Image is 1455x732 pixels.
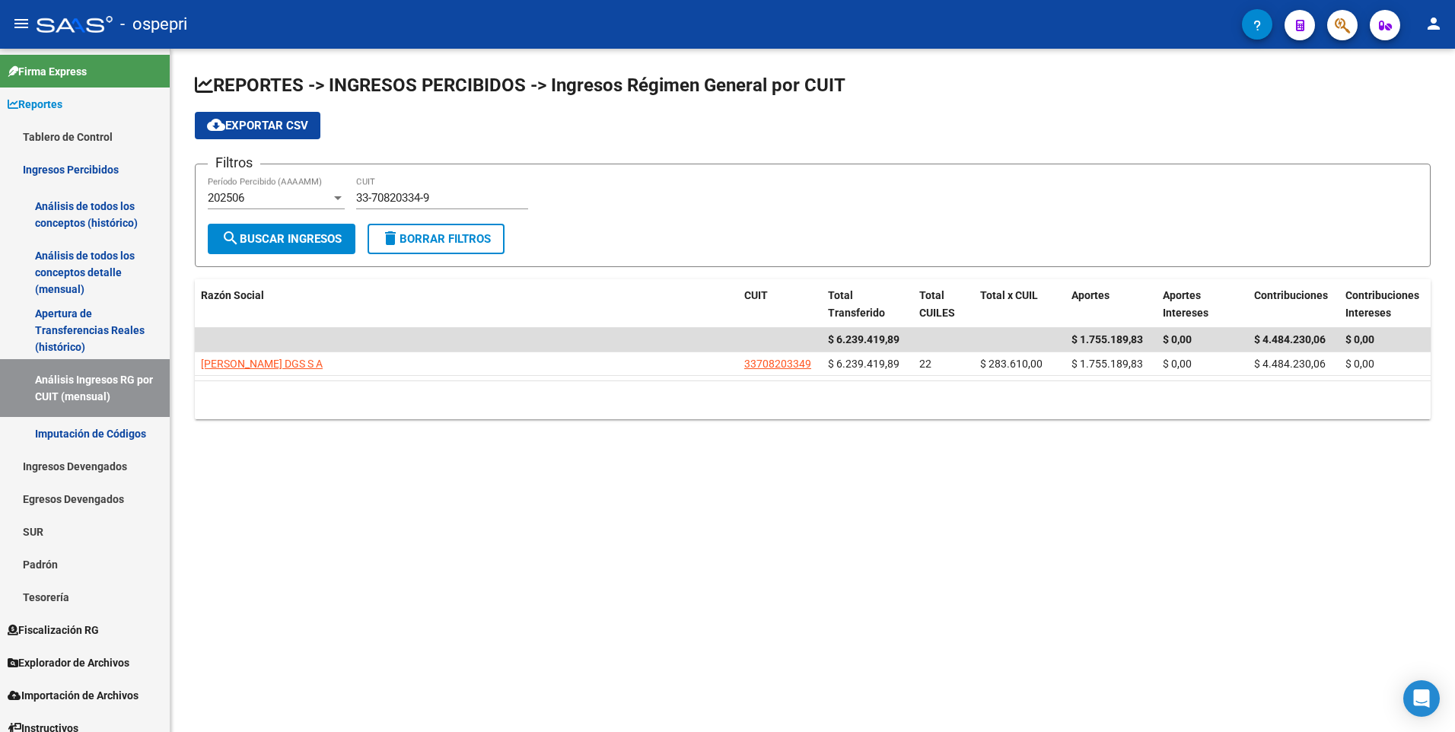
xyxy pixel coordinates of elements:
span: Total CUILES [919,289,955,319]
datatable-header-cell: Aportes [1065,279,1157,329]
button: Buscar Ingresos [208,224,355,254]
span: 33708203349 [744,358,811,370]
span: Borrar Filtros [381,232,491,246]
span: Aportes [1071,289,1110,301]
span: $ 6.239.419,89 [828,333,899,345]
datatable-header-cell: Contribuciones Intereses [1339,279,1431,329]
span: Buscar Ingresos [221,232,342,246]
mat-icon: delete [381,229,400,247]
span: $ 0,00 [1163,358,1192,370]
mat-icon: menu [12,14,30,33]
span: $ 1.755.189,83 [1071,358,1143,370]
button: Exportar CSV [195,112,320,139]
button: Borrar Filtros [368,224,505,254]
span: $ 0,00 [1345,333,1374,345]
span: $ 1.755.189,83 [1071,333,1143,345]
span: Fiscalización RG [8,622,99,638]
h3: Filtros [208,152,260,173]
span: Firma Express [8,63,87,80]
div: Open Intercom Messenger [1403,680,1440,717]
datatable-header-cell: Total x CUIL [974,279,1065,329]
span: $ 6.239.419,89 [828,358,899,370]
span: 22 [919,358,931,370]
span: Contribuciones Intereses [1345,289,1419,319]
mat-icon: person [1425,14,1443,33]
span: Aportes Intereses [1163,289,1208,319]
span: $ 4.484.230,06 [1254,333,1326,345]
span: Exportar CSV [207,119,308,132]
span: - ospepri [120,8,187,41]
span: $ 0,00 [1345,358,1374,370]
span: $ 4.484.230,06 [1254,358,1326,370]
span: Explorador de Archivos [8,654,129,671]
span: $ 283.610,00 [980,358,1043,370]
span: [PERSON_NAME] DGS S A [201,358,323,370]
datatable-header-cell: Contribuciones [1248,279,1339,329]
span: Reportes [8,96,62,113]
span: Total x CUIL [980,289,1038,301]
span: Total Transferido [828,289,885,319]
span: Razón Social [201,289,264,301]
span: REPORTES -> INGRESOS PERCIBIDOS -> Ingresos Régimen General por CUIT [195,75,845,96]
datatable-header-cell: Total Transferido [822,279,913,329]
span: Contribuciones [1254,289,1328,301]
datatable-header-cell: Razón Social [195,279,738,329]
span: Importación de Archivos [8,687,138,704]
datatable-header-cell: Total CUILES [913,279,974,329]
mat-icon: cloud_download [207,116,225,134]
span: 202506 [208,191,244,205]
mat-icon: search [221,229,240,247]
datatable-header-cell: Aportes Intereses [1157,279,1248,329]
span: CUIT [744,289,768,301]
span: $ 0,00 [1163,333,1192,345]
datatable-header-cell: CUIT [738,279,822,329]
